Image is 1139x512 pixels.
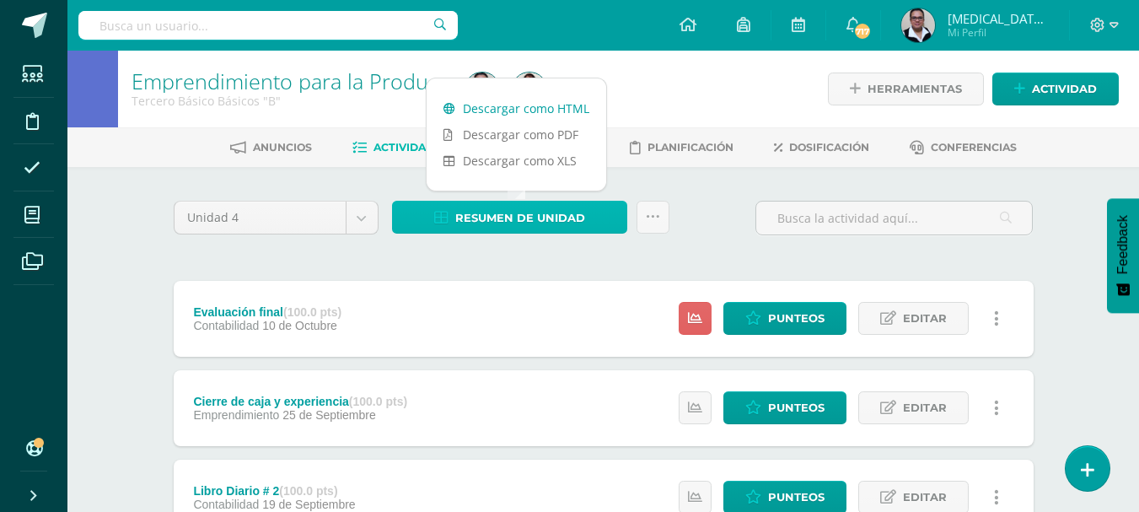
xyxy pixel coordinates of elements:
[193,319,259,332] span: Contabilidad
[723,302,846,335] a: Punteos
[373,141,448,154] span: Actividades
[193,305,341,319] div: Evaluación final
[1107,198,1139,313] button: Feedback - Mostrar encuesta
[352,134,448,161] a: Actividades
[465,73,499,106] img: b40a199d199c7b6c7ebe8f7dd76dcc28.png
[992,73,1119,105] a: Actividad
[948,25,1049,40] span: Mi Perfil
[349,395,407,408] strong: (100.0 pts)
[262,319,337,332] span: 10 de Octubre
[187,202,333,234] span: Unidad 4
[513,73,546,106] img: 9c03763851860f26ccd7dfc27219276d.png
[262,498,356,511] span: 19 de Septiembre
[193,408,279,422] span: Emprendimiento
[282,408,376,422] span: 25 de Septiembre
[78,11,458,40] input: Busca un usuario...
[868,73,962,105] span: Herramientas
[455,202,585,234] span: Resumen de unidad
[427,95,606,121] a: Descargar como HTML
[774,134,869,161] a: Dosificación
[283,305,341,319] strong: (100.0 pts)
[948,10,1049,27] span: [MEDICAL_DATA][PERSON_NAME]
[647,141,733,154] span: Planificación
[789,141,869,154] span: Dosificación
[903,303,947,334] span: Editar
[910,134,1017,161] a: Conferencias
[193,395,407,408] div: Cierre de caja y experiencia
[132,93,445,109] div: Tercero Básico Básicos 'B'
[1115,215,1131,274] span: Feedback
[427,121,606,148] a: Descargar como PDF
[828,73,984,105] a: Herramientas
[768,392,825,423] span: Punteos
[1032,73,1097,105] span: Actividad
[279,484,337,498] strong: (100.0 pts)
[768,303,825,334] span: Punteos
[901,8,935,42] img: b40a199d199c7b6c7ebe8f7dd76dcc28.png
[903,392,947,423] span: Editar
[175,202,378,234] a: Unidad 4
[230,134,312,161] a: Anuncios
[392,201,627,234] a: Resumen de unidad
[756,202,1032,234] input: Busca la actividad aquí...
[132,67,502,95] a: Emprendimiento para la Productividad
[427,148,606,174] a: Descargar como XLS
[931,141,1017,154] span: Conferencias
[193,484,355,498] div: Libro Diario # 2
[630,134,733,161] a: Planificación
[132,69,445,93] h1: Emprendimiento para la Productividad
[723,391,846,424] a: Punteos
[193,498,259,511] span: Contabilidad
[253,141,312,154] span: Anuncios
[853,22,872,40] span: 717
